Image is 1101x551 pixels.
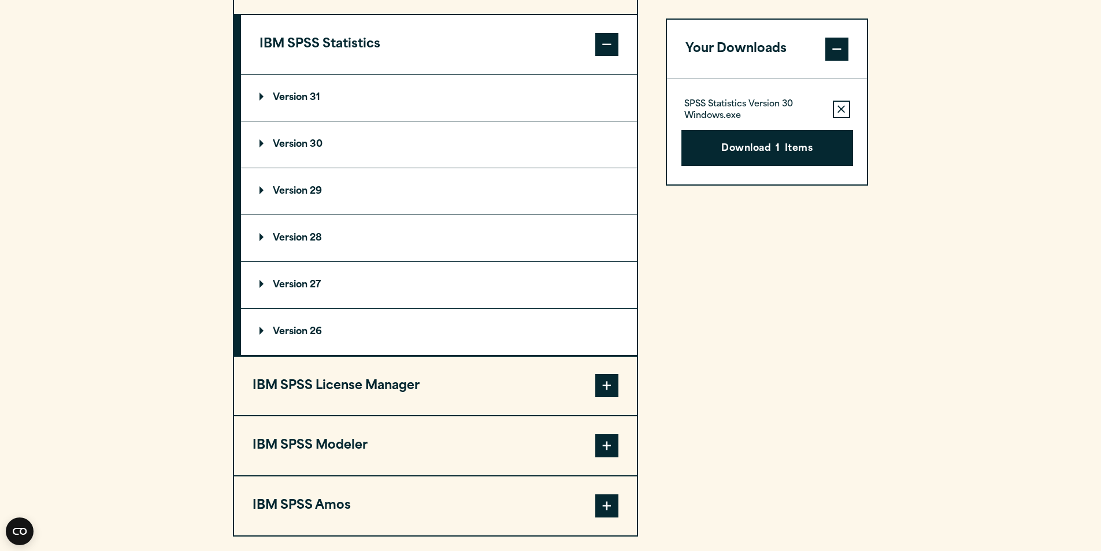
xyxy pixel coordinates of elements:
div: Your Downloads [667,79,868,184]
p: Version 26 [260,327,322,336]
button: Open CMP widget [6,517,34,545]
summary: Version 30 [241,121,637,168]
p: Version 27 [260,280,321,290]
span: 1 [776,142,780,157]
button: Download1Items [681,130,853,166]
button: IBM SPSS Statistics [241,15,637,74]
summary: Version 29 [241,168,637,215]
summary: Version 31 [241,75,637,121]
button: IBM SPSS Modeler [234,416,637,475]
button: IBM SPSS Amos [234,476,637,535]
p: SPSS Statistics Version 30 Windows.exe [684,99,824,122]
p: Version 28 [260,234,322,243]
div: IBM SPSS Statistics [241,74,637,356]
p: Version 31 [260,93,320,102]
button: IBM SPSS License Manager [234,357,637,416]
p: Version 29 [260,187,322,196]
p: Version 30 [260,140,322,149]
summary: Version 27 [241,262,637,308]
summary: Version 28 [241,215,637,261]
summary: Version 26 [241,309,637,355]
button: Your Downloads [667,20,868,79]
